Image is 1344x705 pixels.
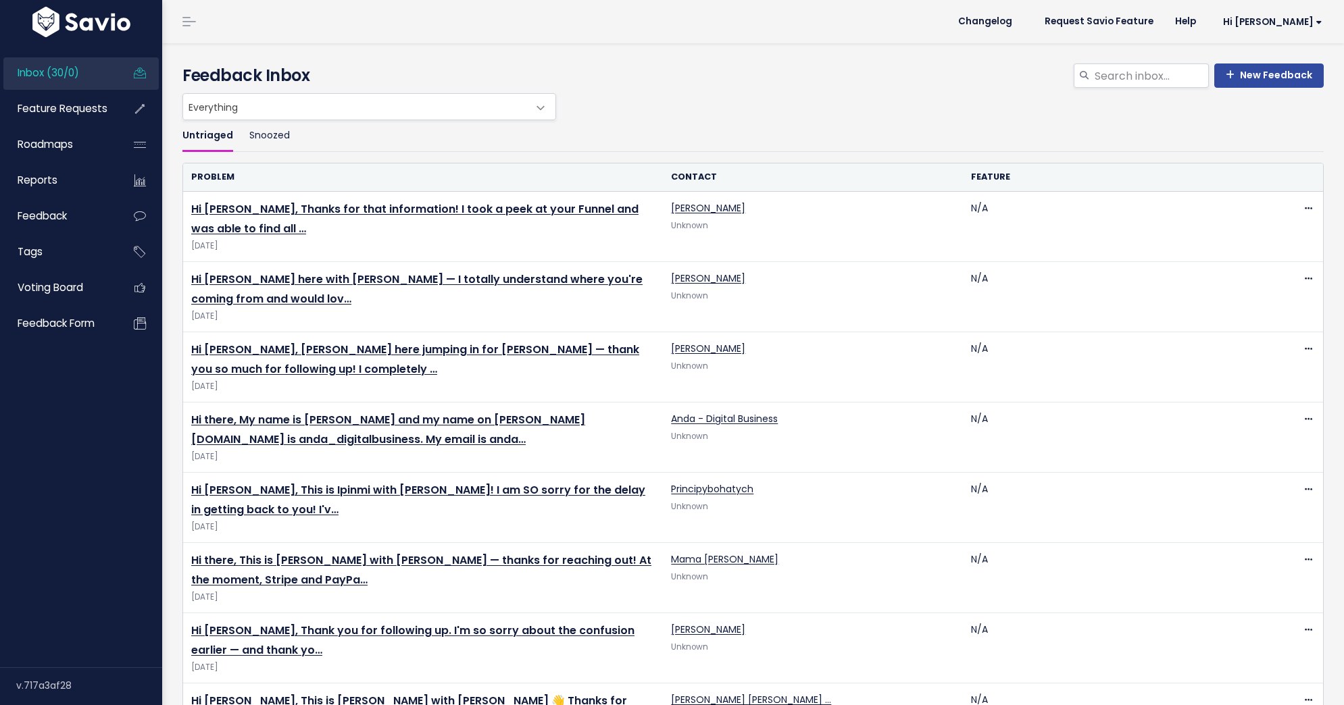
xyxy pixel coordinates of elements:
th: Feature [963,163,1263,191]
a: Snoozed [249,120,290,152]
span: Roadmaps [18,137,73,151]
a: Feedback [3,201,112,232]
a: Mama [PERSON_NAME] [671,552,778,566]
a: [PERSON_NAME] [671,623,745,636]
td: N/A [963,473,1263,543]
a: Untriaged [182,120,233,152]
span: Feedback [18,209,67,223]
span: [DATE] [191,239,655,253]
h4: Feedback Inbox [182,63,1324,88]
span: Reports [18,173,57,187]
span: Hi [PERSON_NAME] [1223,17,1322,27]
a: Hi [PERSON_NAME] here with [PERSON_NAME] — I totally understand where you're coming from and woul... [191,271,643,307]
span: Feature Requests [18,101,107,115]
span: [DATE] [191,380,655,394]
span: Unknown [671,571,708,582]
a: [PERSON_NAME] [671,342,745,355]
a: Feature Requests [3,93,112,124]
a: [PERSON_NAME] [671,271,745,285]
span: Everything [182,93,556,120]
a: Principybohatych [671,482,753,496]
span: [DATE] [191,590,655,604]
span: [DATE] [191,520,655,534]
div: v.717a3af28 [16,668,162,703]
span: Unknown [671,361,708,371]
span: Inbox (30/0) [18,66,79,80]
a: Help [1164,11,1207,32]
a: Anda - Digital Business [671,412,778,425]
span: Feedback form [18,316,95,330]
a: New Feedback [1214,63,1324,88]
span: Voting Board [18,280,83,294]
span: Everything [183,94,528,120]
td: N/A [963,262,1263,332]
th: Contact [663,163,963,191]
span: Unknown [671,290,708,301]
span: [DATE] [191,660,655,675]
span: Unknown [671,431,708,442]
img: logo-white.9d6f32f41409.svg [29,7,134,37]
a: Inbox (30/0) [3,57,112,88]
ul: Filter feature requests [182,120,1324,152]
a: Request Savio Feature [1034,11,1164,32]
span: [DATE] [191,450,655,464]
td: N/A [963,332,1263,402]
a: Reports [3,165,112,196]
span: [DATE] [191,309,655,323]
span: Changelog [958,17,1012,26]
a: Hi there, My name is [PERSON_NAME] and my name on [PERSON_NAME][DOMAIN_NAME] is anda_digitalbusin... [191,412,585,447]
a: Hi [PERSON_NAME], [PERSON_NAME] here jumping in for [PERSON_NAME] — thank you so much for followi... [191,342,639,377]
a: Feedback form [3,308,112,339]
a: Hi [PERSON_NAME] [1207,11,1333,32]
span: Unknown [671,501,708,512]
a: [PERSON_NAME] [671,201,745,215]
a: Hi [PERSON_NAME], Thank you for following up. I'm so sorry about the confusion earlier — and than... [191,623,634,658]
th: Problem [183,163,663,191]
a: Hi there, This is [PERSON_NAME] with [PERSON_NAME] — thanks for reaching out! At the moment, Stri... [191,552,651,587]
td: N/A [963,543,1263,613]
a: Hi [PERSON_NAME], Thanks for that information! I took a peek at your Funnel and was able to find ... [191,201,639,236]
span: Tags [18,244,43,259]
a: Roadmaps [3,129,112,160]
td: N/A [963,402,1263,473]
a: Tags [3,236,112,267]
td: N/A [963,192,1263,262]
span: Unknown [671,220,708,231]
a: Hi [PERSON_NAME], This is Ipinmi with [PERSON_NAME]! I am SO sorry for the delay in getting back ... [191,482,645,517]
input: Search inbox... [1093,63,1209,88]
td: N/A [963,613,1263,683]
span: Unknown [671,642,708,652]
a: Voting Board [3,272,112,303]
